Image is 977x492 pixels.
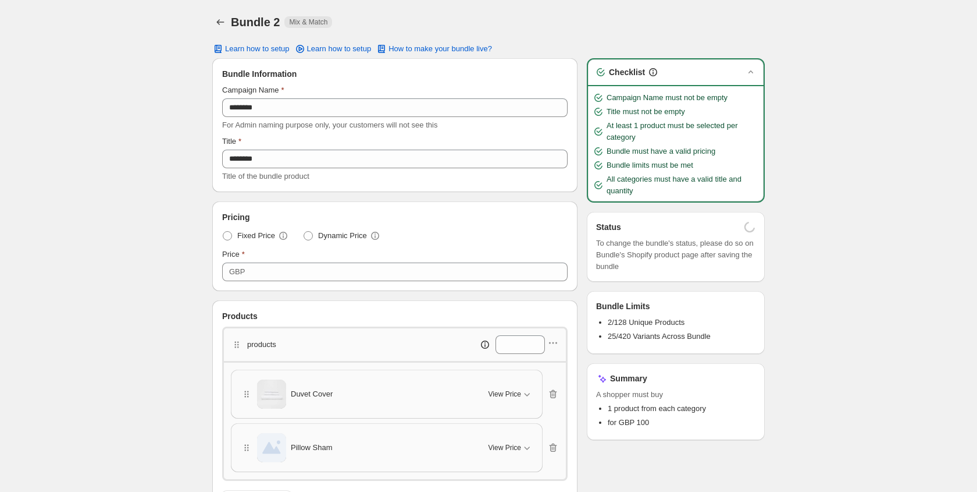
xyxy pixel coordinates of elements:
[607,92,728,104] span: Campaign Name must not be empty
[596,389,755,401] span: A shopper must buy
[596,238,755,272] span: To change the bundle's status, please do so on Bundle's Shopify product page after saving the bundle
[489,390,521,399] span: View Price
[607,174,759,197] span: All categories must have a valid title and quantity
[291,442,333,454] span: Pillow Sham
[607,160,693,171] span: Bundle limits must be met
[608,417,755,429] li: for GBP 100
[289,17,327,27] span: Mix & Match
[237,230,275,242] span: Fixed Price
[482,385,540,403] button: View Price
[205,41,297,57] button: Learn how to setup
[222,136,241,147] label: Title
[291,388,333,400] span: Duvet Cover
[482,438,540,457] button: View Price
[607,120,759,143] span: At least 1 product must be selected per category
[388,44,492,54] span: How to make your bundle live?
[318,230,367,242] span: Dynamic Price
[222,211,249,223] span: Pricing
[489,443,521,452] span: View Price
[608,403,755,415] li: 1 product from each category
[231,15,280,29] h1: Bundle 2
[596,300,650,312] h3: Bundle Limits
[287,41,379,57] a: Learn how to setup
[229,266,245,278] div: GBP
[222,121,437,129] span: For Admin naming purpose only, your customers will not see this
[222,310,258,322] span: Products
[257,433,286,462] img: Pillow Sham
[247,339,276,351] p: products
[369,41,499,57] button: How to make your bundle live?
[596,221,621,233] h3: Status
[607,146,715,157] span: Bundle must have a valid pricing
[607,106,685,118] span: Title must not be empty
[307,44,372,54] span: Learn how to setup
[608,318,684,327] span: 2/128 Unique Products
[212,14,229,30] button: Back
[225,44,290,54] span: Learn how to setup
[610,373,647,384] h3: Summary
[257,380,286,409] img: Duvet Cover
[222,249,245,260] label: Price
[222,68,297,80] span: Bundle Information
[608,332,711,341] span: 25/420 Variants Across Bundle
[609,66,645,78] h3: Checklist
[222,84,284,96] label: Campaign Name
[222,172,309,180] span: Title of the bundle product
